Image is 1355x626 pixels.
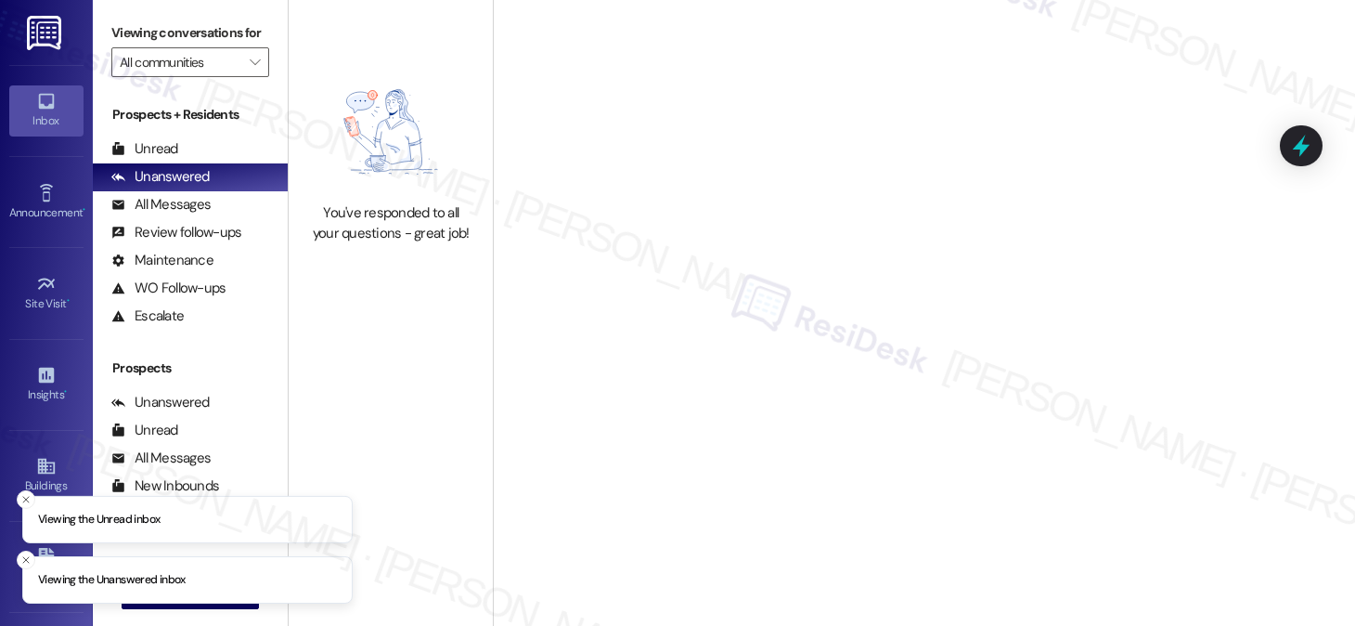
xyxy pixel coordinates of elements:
div: New Inbounds [111,476,219,496]
div: Unread [111,421,178,440]
button: Close toast [17,489,35,508]
a: Buildings [9,450,84,501]
p: Viewing the Unanswered inbox [38,572,186,589]
div: All Messages [111,449,211,468]
div: Unanswered [111,167,210,187]
i:  [250,55,260,70]
div: Unanswered [111,393,210,412]
div: Escalate [111,306,184,326]
span: • [83,203,85,216]
img: empty-state [309,70,472,195]
div: Prospects [93,359,288,378]
div: Review follow-ups [111,223,241,242]
span: • [67,294,70,307]
div: Unread [111,139,178,159]
img: ResiDesk Logo [27,16,65,50]
label: Viewing conversations for [111,19,269,47]
div: Maintenance [111,251,213,270]
a: Inbox [9,85,84,136]
a: Leads [9,542,84,593]
span: • [64,385,67,398]
div: WO Follow-ups [111,279,226,298]
div: You've responded to all your questions - great job! [309,203,472,243]
div: All Messages [111,195,211,215]
p: Viewing the Unread inbox [38,511,160,528]
button: Close toast [17,551,35,569]
input: All communities [120,47,239,77]
a: Insights • [9,359,84,410]
div: Prospects + Residents [93,105,288,124]
a: Site Visit • [9,268,84,319]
